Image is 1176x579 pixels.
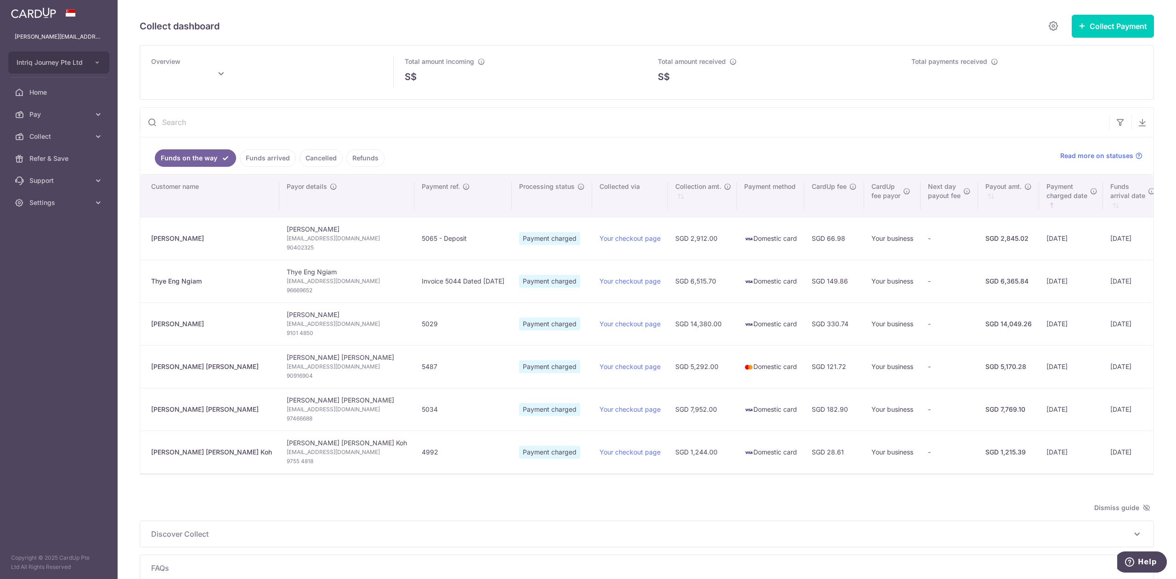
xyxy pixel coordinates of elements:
[1039,345,1103,388] td: [DATE]
[864,217,921,260] td: Your business
[151,562,1142,573] p: FAQs
[11,7,56,18] img: CardUp
[1103,302,1161,345] td: [DATE]
[737,345,804,388] td: Domestic card
[519,446,580,459] span: Payment charged
[668,388,737,431] td: SGD 7,952.00
[287,243,407,252] span: 90402325
[744,405,753,414] img: visa-sm-192604c4577d2d35970c8ed26b86981c2741ebd56154ab54ad91a526f0f24972.png
[140,175,279,217] th: Customer name
[21,6,40,15] span: Help
[1072,15,1154,38] button: Collect Payment
[300,149,343,167] a: Cancelled
[599,234,661,242] a: Your checkout page
[422,182,460,191] span: Payment ref.
[140,108,1109,137] input: Search
[737,388,804,431] td: Domestic card
[864,345,921,388] td: Your business
[911,57,987,65] span: Total payments received
[151,362,272,371] div: [PERSON_NAME] [PERSON_NAME]
[1117,551,1167,574] iframe: Opens a widget where you can find more information
[279,345,414,388] td: [PERSON_NAME] [PERSON_NAME]
[151,448,272,457] div: [PERSON_NAME] [PERSON_NAME] Koh
[804,345,864,388] td: SGD 121.72
[240,149,296,167] a: Funds arrived
[921,260,978,302] td: -
[1039,431,1103,473] td: [DATE]
[414,260,512,302] td: Invoice 5044 Dated [DATE]
[279,431,414,473] td: [PERSON_NAME] [PERSON_NAME] Koh
[737,431,804,473] td: Domestic card
[599,277,661,285] a: Your checkout page
[155,149,236,167] a: Funds on the way
[744,363,753,372] img: mastercard-sm-87a3fd1e0bddd137fecb07648320f44c262e2538e7db6024463105ddbc961eb2.png
[1103,345,1161,388] td: [DATE]
[1103,388,1161,431] td: [DATE]
[405,57,474,65] span: Total amount incoming
[279,302,414,345] td: [PERSON_NAME]
[519,182,575,191] span: Processing status
[29,154,90,163] span: Refer & Save
[737,175,804,217] th: Payment method
[658,70,670,84] span: S$
[928,182,961,200] span: Next day payout fee
[405,70,417,84] span: S$
[1039,217,1103,260] td: [DATE]
[151,57,181,65] span: Overview
[812,182,847,191] span: CardUp fee
[140,19,220,34] h5: Collect dashboard
[864,302,921,345] td: Your business
[151,528,1142,539] p: Discover Collect
[519,360,580,373] span: Payment charged
[287,182,327,191] span: Payor details
[1039,302,1103,345] td: [DATE]
[29,132,90,141] span: Collect
[1103,260,1161,302] td: [DATE]
[864,175,921,217] th: CardUpfee payor
[804,260,864,302] td: SGD 149.86
[287,448,407,457] span: [EMAIL_ADDRESS][DOMAIN_NAME]
[737,260,804,302] td: Domestic card
[668,345,737,388] td: SGD 5,292.00
[921,431,978,473] td: -
[287,329,407,338] span: 9101 4850
[985,448,1032,457] div: SGD 1,215.39
[871,182,900,200] span: CardUp fee payor
[414,388,512,431] td: 5034
[1060,151,1142,160] a: Read more on statuses
[737,217,804,260] td: Domestic card
[985,277,1032,286] div: SGD 6,365.84
[599,405,661,413] a: Your checkout page
[864,431,921,473] td: Your business
[921,388,978,431] td: -
[414,217,512,260] td: 5065 - Deposit
[804,302,864,345] td: SGD 330.74
[864,388,921,431] td: Your business
[668,302,737,345] td: SGD 14,380.00
[29,88,90,97] span: Home
[151,405,272,414] div: [PERSON_NAME] [PERSON_NAME]
[804,388,864,431] td: SGD 182.90
[1039,260,1103,302] td: [DATE]
[668,175,737,217] th: Collection amt. : activate to sort column ascending
[346,149,384,167] a: Refunds
[151,528,1131,539] span: Discover Collect
[1039,388,1103,431] td: [DATE]
[414,175,512,217] th: Payment ref.
[804,431,864,473] td: SGD 28.61
[1110,182,1145,200] span: Funds arrival date
[668,431,737,473] td: SGD 1,244.00
[921,217,978,260] td: -
[512,175,592,217] th: Processing status
[985,234,1032,243] div: SGD 2,845.02
[658,57,726,65] span: Total amount received
[1060,151,1133,160] span: Read more on statuses
[1046,182,1087,200] span: Payment charged date
[287,414,407,423] span: 97466688
[978,175,1039,217] th: Payout amt. : activate to sort column ascending
[29,110,90,119] span: Pay
[985,182,1022,191] span: Payout amt.
[599,320,661,328] a: Your checkout page
[519,275,580,288] span: Payment charged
